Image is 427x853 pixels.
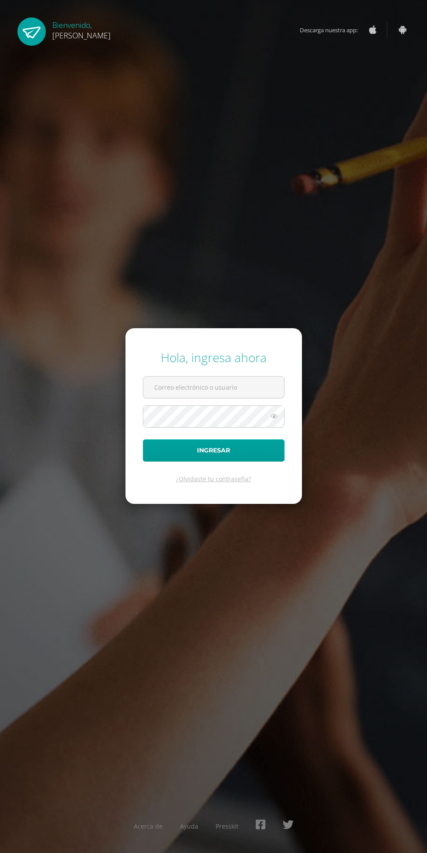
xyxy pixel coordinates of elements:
span: Descarga nuestra app: [300,22,366,38]
input: Correo electrónico o usuario [143,377,284,398]
a: ¿Olvidaste tu contraseña? [176,475,251,483]
a: Acerca de [134,822,163,830]
div: Bienvenido, [52,17,111,41]
button: Ingresar [143,439,285,462]
a: Presskit [216,822,238,830]
div: Hola, ingresa ahora [143,349,285,366]
a: Ayuda [180,822,198,830]
span: [PERSON_NAME] [52,30,111,41]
